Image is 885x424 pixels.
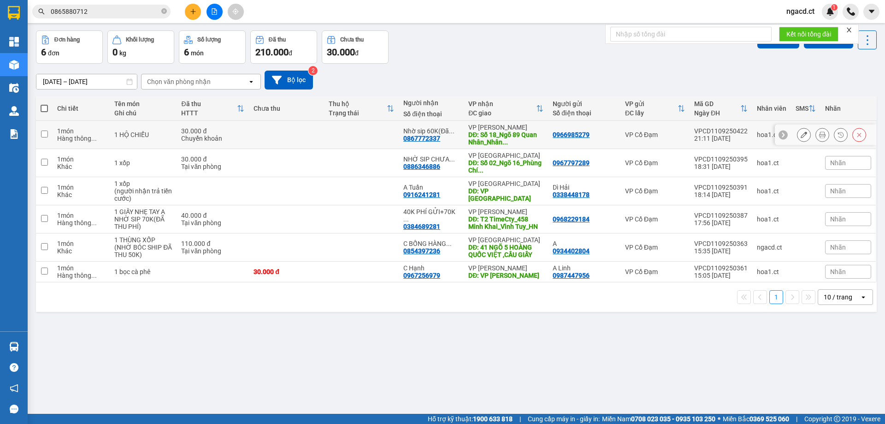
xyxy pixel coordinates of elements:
[54,36,80,43] div: Đơn hàng
[428,414,513,424] span: Hỗ trợ kỹ thuật:
[289,49,292,57] span: đ
[38,8,45,15] span: search
[57,219,105,227] div: Hàng thông thường
[126,36,154,43] div: Khối lượng
[553,247,590,255] div: 0934402804
[863,4,879,20] button: caret-down
[468,152,543,159] div: VP [GEOGRAPHIC_DATA]
[797,128,811,142] div: Sửa đơn hàng
[161,7,167,16] span: close-circle
[830,215,846,223] span: Nhãn
[602,414,715,424] span: Miền Nam
[824,293,852,302] div: 10 / trang
[468,244,543,258] div: DĐ: 41 NGÕ 5 HOÀNG QUỐC VIỆT ,CẦU GIẤY
[749,415,789,423] strong: 0369 525 060
[57,191,105,198] div: Khác
[846,27,852,33] span: close
[255,47,289,58] span: 210.000
[625,244,685,251] div: VP Cổ Đạm
[254,105,319,112] div: Chưa thu
[57,247,105,255] div: Khác
[9,129,19,139] img: solution-icon
[403,223,440,230] div: 0384689281
[446,240,452,247] span: ...
[519,414,521,424] span: |
[553,240,616,247] div: A
[694,219,748,227] div: 17:56 [DATE]
[553,272,590,279] div: 0987447956
[694,135,748,142] div: 21:11 [DATE]
[620,96,690,121] th: Toggle SortBy
[57,105,105,112] div: Chi tiết
[114,159,172,167] div: 1 xốp
[403,240,459,247] div: C BỐNG HÀNG BAY
[796,105,808,112] div: SMS
[57,264,105,272] div: 1 món
[91,219,97,227] span: ...
[228,4,244,20] button: aim
[553,131,590,138] div: 0966985279
[478,167,484,174] span: ...
[757,268,786,275] div: hoa1.ct
[324,96,399,121] th: Toggle SortBy
[181,100,237,107] div: Đã thu
[9,106,19,116] img: warehouse-icon
[694,240,748,247] div: VPCD1109250363
[694,272,748,279] div: 15:05 [DATE]
[10,405,18,413] span: message
[185,4,201,20] button: plus
[847,7,855,16] img: phone-icon
[248,78,255,85] svg: open
[51,6,159,17] input: Tìm tên, số ĐT hoặc mã đơn
[796,414,797,424] span: |
[36,30,103,64] button: Đơn hàng6đơn
[57,184,105,191] div: 1 món
[57,163,105,170] div: Khác
[468,236,543,244] div: VP [GEOGRAPHIC_DATA]
[468,208,543,215] div: VP [PERSON_NAME]
[329,100,387,107] div: Thu hộ
[181,219,244,227] div: Tại văn phòng
[553,109,616,117] div: Số điện thoại
[779,6,822,17] span: ngacd.ct
[57,127,105,135] div: 1 món
[181,240,244,247] div: 110.000 đ
[625,131,685,138] div: VP Cổ Đạm
[553,191,590,198] div: 0338448178
[757,215,786,223] div: hoa1.ct
[473,415,513,423] strong: 1900 633 818
[327,47,355,58] span: 30.000
[834,416,840,422] span: copyright
[468,180,543,187] div: VP [GEOGRAPHIC_DATA]
[757,131,786,138] div: hoa1.ct
[403,208,459,223] div: 40K PHÍ GỬI+70K PHÍ SIP
[112,47,118,58] span: 0
[329,109,387,117] div: Trạng thái
[57,240,105,247] div: 1 món
[694,212,748,219] div: VPCD1109250387
[10,363,18,372] span: question-circle
[757,187,786,195] div: hoa1.ct
[161,8,167,14] span: close-circle
[468,131,543,146] div: DĐ: Số 18_Ngõ 89 Quan Nhân_Nhân Chính_Thanh Xuân
[468,109,536,117] div: ĐC giao
[502,138,508,146] span: ...
[232,8,239,15] span: aim
[119,49,126,57] span: kg
[867,7,876,16] span: caret-down
[403,155,459,163] div: NHỜ SIP CHƯA THU PHÍ SIP
[403,215,409,223] span: ...
[36,74,137,89] input: Select a date range.
[403,264,459,272] div: C Hạnh
[308,66,318,75] sup: 2
[114,187,172,202] div: (người nhận trả tiền cước)
[265,71,313,90] button: Bộ lọc
[322,30,389,64] button: Chưa thu30.000đ
[694,191,748,198] div: 18:14 [DATE]
[625,100,678,107] div: VP gửi
[694,264,748,272] div: VPCD1109250361
[181,135,244,142] div: Chuyển khoản
[403,191,440,198] div: 0916241281
[254,268,319,275] div: 30.000 đ
[690,96,752,121] th: Toggle SortBy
